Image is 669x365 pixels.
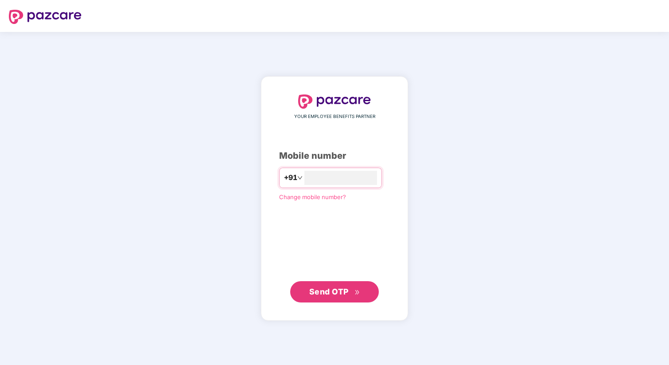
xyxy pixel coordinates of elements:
[294,113,375,120] span: YOUR EMPLOYEE BENEFITS PARTNER
[297,175,303,181] span: down
[279,193,346,200] a: Change mobile number?
[9,10,82,24] img: logo
[284,172,297,183] span: +91
[279,149,390,163] div: Mobile number
[354,290,360,295] span: double-right
[298,94,371,109] img: logo
[290,281,379,302] button: Send OTPdouble-right
[309,287,349,296] span: Send OTP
